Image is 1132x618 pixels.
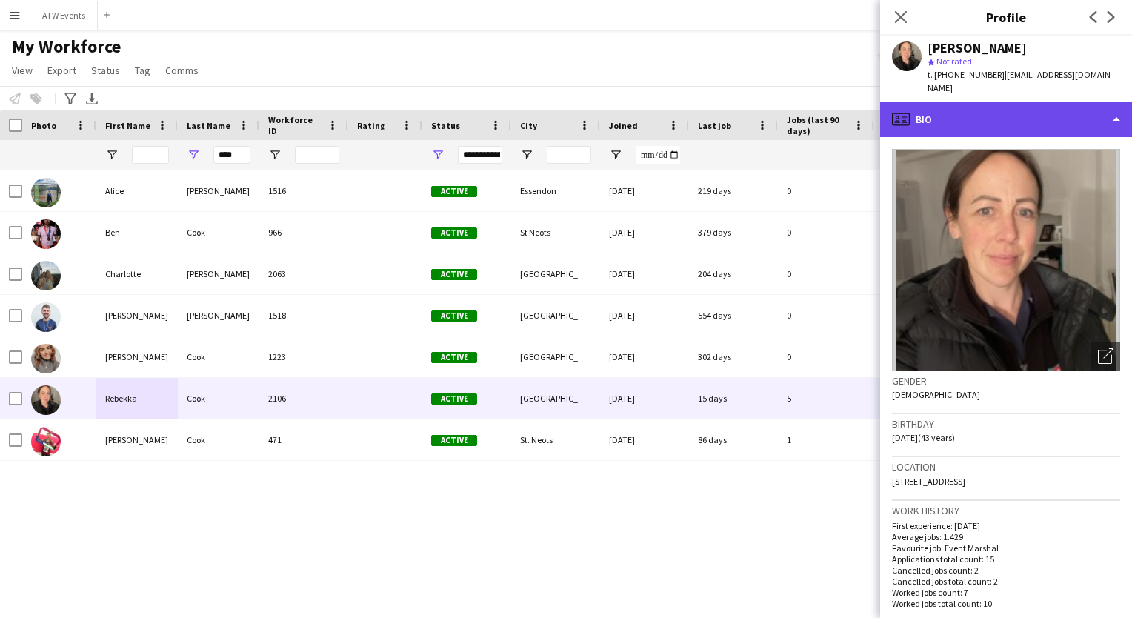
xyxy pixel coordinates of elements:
div: [DATE] [600,212,689,253]
img: Rebecca Cook [31,344,61,373]
input: Joined Filter Input [636,146,680,164]
span: My Workforce [12,36,121,58]
app-action-btn: Advanced filters [61,90,79,107]
div: 1223 [259,336,348,377]
img: Crew avatar or photo [892,149,1120,371]
p: Cancelled jobs count: 2 [892,565,1120,576]
div: [DATE] [600,419,689,460]
div: Essendon [511,170,600,211]
h3: Profile [880,7,1132,27]
div: 1 [778,419,874,460]
div: 966 [259,212,348,253]
div: Cook [178,212,259,253]
div: Bio [880,102,1132,137]
span: | [EMAIL_ADDRESS][DOMAIN_NAME] [928,69,1115,93]
div: [DATE] [600,378,689,419]
div: [PERSON_NAME] [178,253,259,294]
p: First experience: [DATE] [892,520,1120,531]
div: 204 days [689,253,778,294]
div: 0 [778,295,874,336]
div: [PERSON_NAME] [928,41,1027,55]
div: 0 [778,253,874,294]
img: Ben Cook [31,219,61,249]
div: [GEOGRAPHIC_DATA] [511,253,600,294]
div: [PERSON_NAME] [178,170,259,211]
button: Open Filter Menu [520,148,533,162]
div: [PERSON_NAME] [96,419,178,460]
button: Open Filter Menu [431,148,445,162]
div: [DATE] [600,253,689,294]
div: [DATE] [600,336,689,377]
p: Worked jobs count: 7 [892,587,1120,598]
div: Ben [96,212,178,253]
div: Rebekka [96,378,178,419]
div: [PERSON_NAME] [96,336,178,377]
button: Open Filter Menu [268,148,282,162]
div: Charlotte [96,253,178,294]
div: 554 days [689,295,778,336]
input: First Name Filter Input [132,146,169,164]
div: 15 days [689,378,778,419]
span: [STREET_ADDRESS] [892,476,965,487]
span: [DEMOGRAPHIC_DATA] [892,389,980,400]
button: ATW Events [30,1,98,30]
span: Workforce ID [268,114,322,136]
span: Active [431,227,477,239]
p: Favourite job: Event Marshal [892,542,1120,554]
span: [DATE] (43 years) [892,432,955,443]
span: City [520,120,537,131]
p: Cancelled jobs total count: 2 [892,576,1120,587]
div: 0 [778,170,874,211]
span: Last job [698,120,731,131]
span: Not rated [936,56,972,67]
span: Status [431,120,460,131]
div: Cook [178,378,259,419]
a: Status [85,61,126,80]
img: Alice Cooke [31,178,61,207]
div: St. Neots [511,419,600,460]
div: 1516 [259,170,348,211]
div: [PERSON_NAME] [178,295,259,336]
span: Photo [31,120,56,131]
div: [PERSON_NAME] [96,295,178,336]
div: [GEOGRAPHIC_DATA] [511,336,600,377]
h3: Birthday [892,417,1120,431]
span: Active [431,435,477,446]
h3: Work history [892,504,1120,517]
span: Active [431,186,477,197]
div: Cook [178,336,259,377]
span: Active [431,352,477,363]
div: [DATE] [600,170,689,211]
img: Nathan Cooke [31,302,61,332]
div: 302 days [689,336,778,377]
div: 471 [259,419,348,460]
span: t. [PHONE_NUMBER] [928,69,1005,80]
div: [GEOGRAPHIC_DATA] [511,295,600,336]
a: View [6,61,39,80]
span: Active [431,310,477,322]
a: Tag [129,61,156,80]
div: 0 [778,212,874,253]
span: Last Name [187,120,230,131]
div: Alice [96,170,178,211]
span: View [12,64,33,77]
p: Applications total count: 15 [892,554,1120,565]
span: Tag [135,64,150,77]
div: 0 [778,336,874,377]
span: Active [431,393,477,405]
a: Export [41,61,82,80]
div: Cook [178,419,259,460]
span: Export [47,64,76,77]
div: 219 days [689,170,778,211]
div: 2063 [259,253,348,294]
button: Open Filter Menu [609,148,622,162]
span: Joined [609,120,638,131]
div: 379 days [689,212,778,253]
span: First Name [105,120,150,131]
input: Last Name Filter Input [213,146,250,164]
div: 86 days [689,419,778,460]
span: Status [91,64,120,77]
h3: Location [892,460,1120,474]
span: Jobs (last 90 days) [787,114,848,136]
app-action-btn: Export XLSX [83,90,101,107]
